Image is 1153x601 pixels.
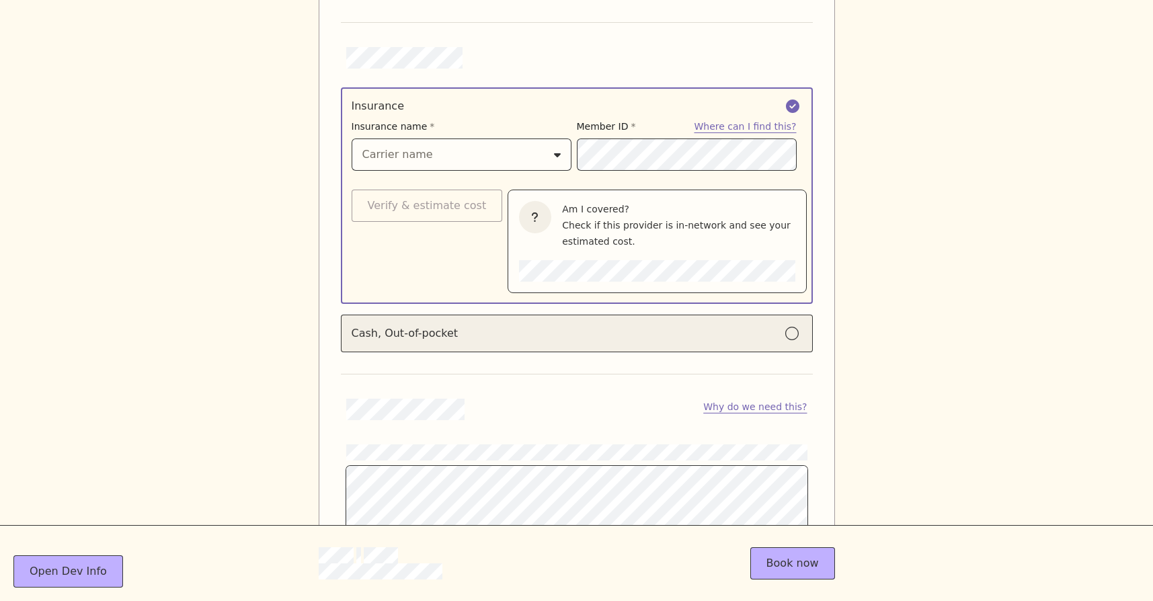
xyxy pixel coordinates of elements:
div: Cash, Out-of-pocket [352,325,459,342]
p: Check if this provider is in-network and see your estimated cost. [562,217,795,249]
div: Insurance [352,98,405,114]
button: Insurance [352,190,503,222]
input: Insurance [577,138,797,171]
button: Where can I find this? Member ID [694,120,796,133]
p: Am I covered? [562,201,795,217]
label: Insurance name [352,120,435,133]
div: Insurance options [341,87,813,352]
button: Open Dev Info [13,555,123,588]
button: open menu [352,138,571,171]
button: Why do we need this? [703,400,807,413]
div: Carrier name [362,147,433,163]
div: Update payment information [346,466,807,569]
label: Member ID [577,120,636,133]
button: Book now [750,547,835,579]
label: Insurance [341,87,813,304]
